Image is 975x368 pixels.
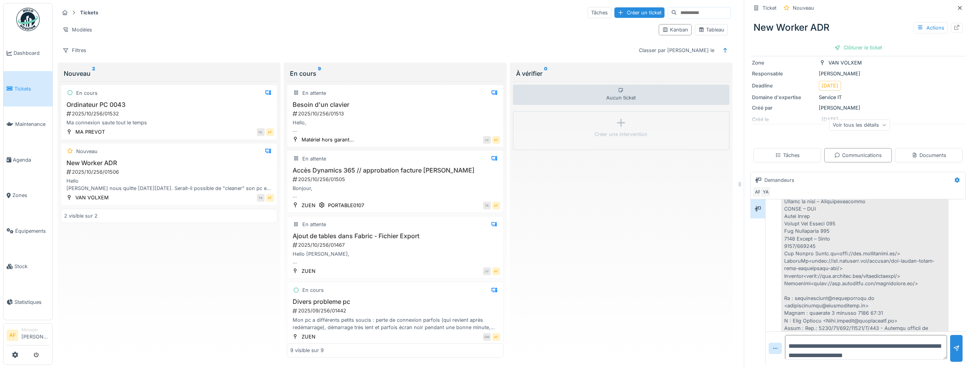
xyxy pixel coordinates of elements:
[752,187,763,197] div: AF
[292,241,500,249] div: 2025/10/256/01467
[483,267,491,275] div: JV
[595,131,647,138] div: Créer une intervention
[64,177,274,192] div: Hello [PERSON_NAME] nous quitte [DATE][DATE]. Serait-il possible de "cleaner" son pc et de l'attr...
[698,26,724,33] div: Tableau
[290,185,500,199] div: Bonjour, Serait-il possible de m'octroyer les accès à Dynamics 365. Je n'arrive pas à y accéder p...
[290,250,500,265] div: Hello [PERSON_NAME], Normalement, ca devrait être les dernières grosses tables pour mon scope à m...
[752,59,816,66] div: Zone
[822,82,838,89] div: [DATE]
[516,69,727,78] div: À vérifier
[614,7,665,18] div: Créer un ticket
[7,330,18,341] li: AF
[290,316,500,331] div: Mon pc a différents petits soucis : perte de connexion parfois (qui revient après redémarrage), d...
[793,4,814,12] div: Nouveau
[292,110,500,117] div: 2025/10/256/01513
[3,249,52,284] a: Stock
[3,213,52,249] a: Équipements
[14,49,49,57] span: Dashboard
[492,267,500,275] div: AF
[7,327,49,345] a: AF Manager[PERSON_NAME]
[834,152,882,159] div: Communications
[302,136,354,143] div: Matériel hors garant...
[66,110,274,117] div: 2025/10/256/01532
[302,286,324,294] div: En cours
[92,69,95,78] sup: 2
[764,176,794,184] div: Demandeurs
[318,69,321,78] sup: 9
[75,194,109,201] div: VAN VOLXEM
[75,128,105,136] div: MA PREVOT
[492,202,500,209] div: AF
[14,263,49,270] span: Stock
[588,7,611,18] div: Tâches
[3,142,52,178] a: Agenda
[64,119,274,126] div: Ma connexion saute tout le temps
[13,156,49,164] span: Agenda
[3,106,52,142] a: Maintenance
[15,120,49,128] span: Maintenance
[14,85,49,92] span: Tickets
[3,178,52,213] a: Zones
[21,327,49,333] div: Manager
[828,59,862,66] div: VAN VOLXEM
[21,327,49,344] li: [PERSON_NAME]
[760,187,771,197] div: YA
[912,152,946,159] div: Documents
[750,17,966,38] div: New Worker ADR
[64,101,274,108] h3: Ordinateur PC 0043
[3,35,52,71] a: Dashboard
[752,70,964,77] div: [PERSON_NAME]
[752,94,816,101] div: Domaine d'expertise
[14,298,49,306] span: Statistiques
[266,194,274,202] div: AF
[257,128,265,136] div: HL
[544,69,548,78] sup: 0
[492,333,500,341] div: AF
[302,202,316,209] div: ZUEN
[257,194,265,202] div: YA
[483,136,491,144] div: JV
[64,159,274,167] h3: New Worker ADR
[3,284,52,320] a: Statistiques
[15,227,49,235] span: Équipements
[831,42,885,53] div: Clôturer le ticket
[914,22,948,33] div: Actions
[290,347,324,354] div: 9 visible sur 9
[302,267,316,275] div: ZUEN
[302,89,326,97] div: En attente
[752,82,816,89] div: Deadline
[290,298,500,305] h3: Divers probleme pc
[292,307,500,314] div: 2025/09/256/01442
[290,232,500,240] h3: Ajout de tables dans Fabric - Fichier Export
[59,24,96,35] div: Modèles
[829,119,890,131] div: Voir tous les détails
[77,9,101,16] strong: Tickets
[66,168,274,176] div: 2025/10/256/01506
[290,69,501,78] div: En cours
[266,128,274,136] div: AF
[762,4,776,12] div: Ticket
[292,176,500,183] div: 2025/10/256/01505
[76,89,98,97] div: En cours
[290,119,500,134] div: Hello, J'aurais besoin d'un deuxième clavier car le mien est resté chez moi..
[328,202,364,209] div: PORTABLE0107
[16,8,40,31] img: Badge_color-CXgf-gQk.svg
[752,104,816,112] div: Créé par
[12,192,49,199] span: Zones
[64,212,98,220] div: 2 visible sur 2
[775,152,800,159] div: Tâches
[492,136,500,144] div: AF
[290,101,500,108] h3: Besoin d'un clavier
[752,94,964,101] div: Service IT
[513,85,730,105] div: Aucun ticket
[752,70,816,77] div: Responsable
[290,167,500,174] h3: Accès Dynamics 365 // approbation facture [PERSON_NAME]
[302,221,326,228] div: En attente
[662,26,688,33] div: Kanban
[59,45,90,56] div: Filtres
[483,202,491,209] div: TA
[302,155,326,162] div: En attente
[483,333,491,341] div: GM
[302,333,316,340] div: ZUEN
[76,148,98,155] div: Nouveau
